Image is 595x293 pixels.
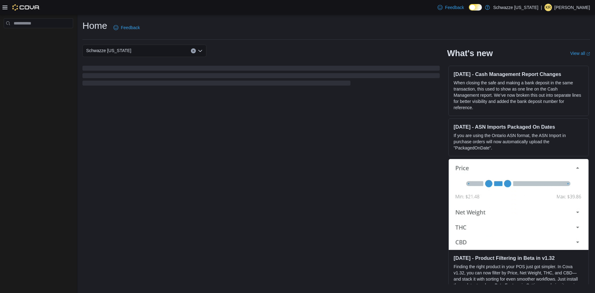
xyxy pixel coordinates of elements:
[435,1,466,14] a: Feedback
[570,51,590,56] a: View allExternal link
[493,4,538,11] p: Schwazze [US_STATE]
[586,52,590,56] svg: External link
[494,283,522,288] em: Beta Features
[546,4,551,11] span: KR
[82,67,440,87] span: Loading
[4,29,73,44] nav: Complex example
[454,80,584,111] p: When closing the safe and making a bank deposit in the same transaction, this used to show as one...
[454,71,584,77] h3: [DATE] - Cash Management Report Changes
[82,20,107,32] h1: Home
[447,48,493,58] h2: What's new
[198,48,203,53] button: Open list of options
[554,4,590,11] p: [PERSON_NAME]
[541,4,542,11] p: |
[12,4,40,11] img: Cova
[445,4,464,11] span: Feedback
[111,21,142,34] a: Feedback
[121,24,140,31] span: Feedback
[191,48,196,53] button: Clear input
[454,124,584,130] h3: [DATE] - ASN Imports Packaged On Dates
[454,132,584,151] p: If you are using the Ontario ASN format, the ASN Import in purchase orders will now automatically...
[469,4,482,11] input: Dark Mode
[544,4,552,11] div: Kevin Rodriguez
[86,47,131,54] span: Schwazze [US_STATE]
[454,255,584,261] h3: [DATE] - Product Filtering in Beta in v1.32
